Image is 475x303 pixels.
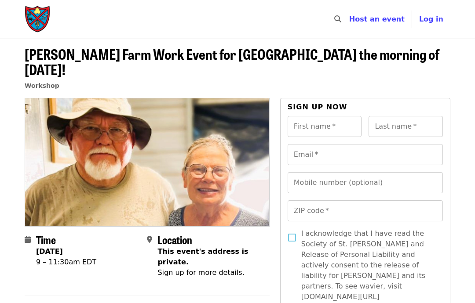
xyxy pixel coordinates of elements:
[369,116,443,137] input: Last name
[157,268,244,277] span: Sign up for more details.
[36,247,63,256] strong: [DATE]
[25,82,59,89] a: Workshop
[25,98,269,226] img: Walker Farm Work Event for Durham Academy the morning of 8/29/2025! organized by Society of St. A...
[419,15,443,23] span: Log in
[157,247,248,266] span: This event's address is private.
[147,235,152,244] i: map-marker-alt icon
[334,15,341,23] i: search icon
[347,9,354,30] input: Search
[288,144,443,165] input: Email
[36,232,56,247] span: Time
[349,15,405,23] a: Host an event
[288,172,443,193] input: Mobile number (optional)
[25,5,51,33] img: Society of St. Andrew - Home
[25,43,439,79] span: [PERSON_NAME] Farm Work Event for [GEOGRAPHIC_DATA] the morning of [DATE]!
[288,200,443,221] input: ZIP code
[288,103,347,111] span: Sign up now
[301,228,436,302] span: I acknowledge that I have read the Society of St. [PERSON_NAME] and Release of Personal Liability...
[412,11,450,28] button: Log in
[36,257,96,267] div: 9 – 11:30am EDT
[157,232,192,247] span: Location
[288,116,362,137] input: First name
[25,235,31,244] i: calendar icon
